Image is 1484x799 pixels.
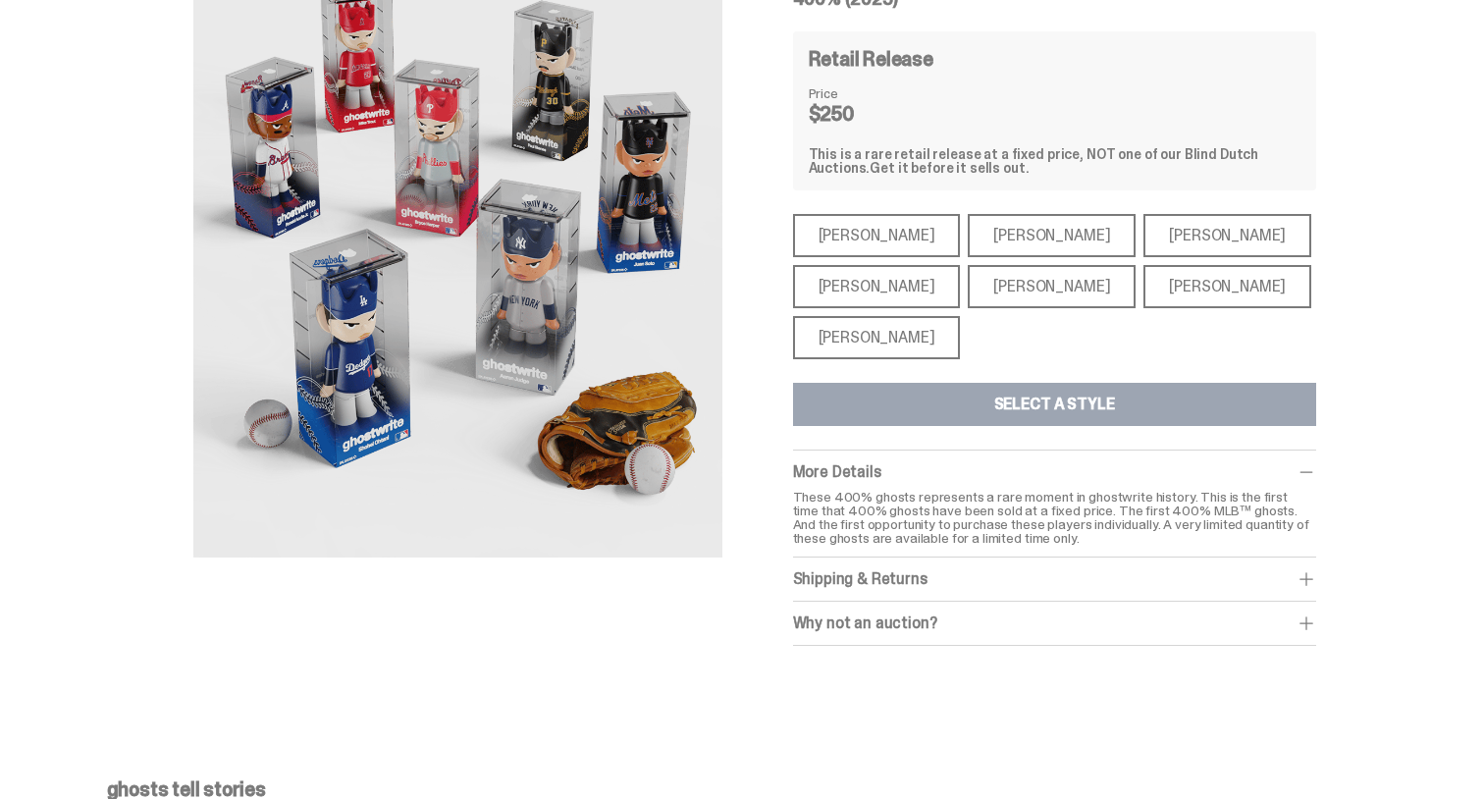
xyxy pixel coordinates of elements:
[968,265,1136,308] div: [PERSON_NAME]
[793,613,1316,633] div: Why not an auction?
[793,214,961,257] div: [PERSON_NAME]
[1143,265,1311,308] div: [PERSON_NAME]
[793,490,1316,545] p: These 400% ghosts represents a rare moment in ghostwrite history. This is the first time that 400...
[809,49,933,69] h4: Retail Release
[968,214,1136,257] div: [PERSON_NAME]
[1143,214,1311,257] div: [PERSON_NAME]
[809,147,1300,175] div: This is a rare retail release at a fixed price, NOT one of our Blind Dutch Auctions.
[793,383,1316,426] button: Select a Style
[793,569,1316,589] div: Shipping & Returns
[107,779,1363,799] p: ghosts tell stories
[809,104,907,124] dd: $250
[870,159,1029,177] span: Get it before it sells out.
[994,397,1115,412] div: Select a Style
[809,86,907,100] dt: Price
[793,316,961,359] div: [PERSON_NAME]
[793,265,961,308] div: [PERSON_NAME]
[793,461,881,482] span: More Details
